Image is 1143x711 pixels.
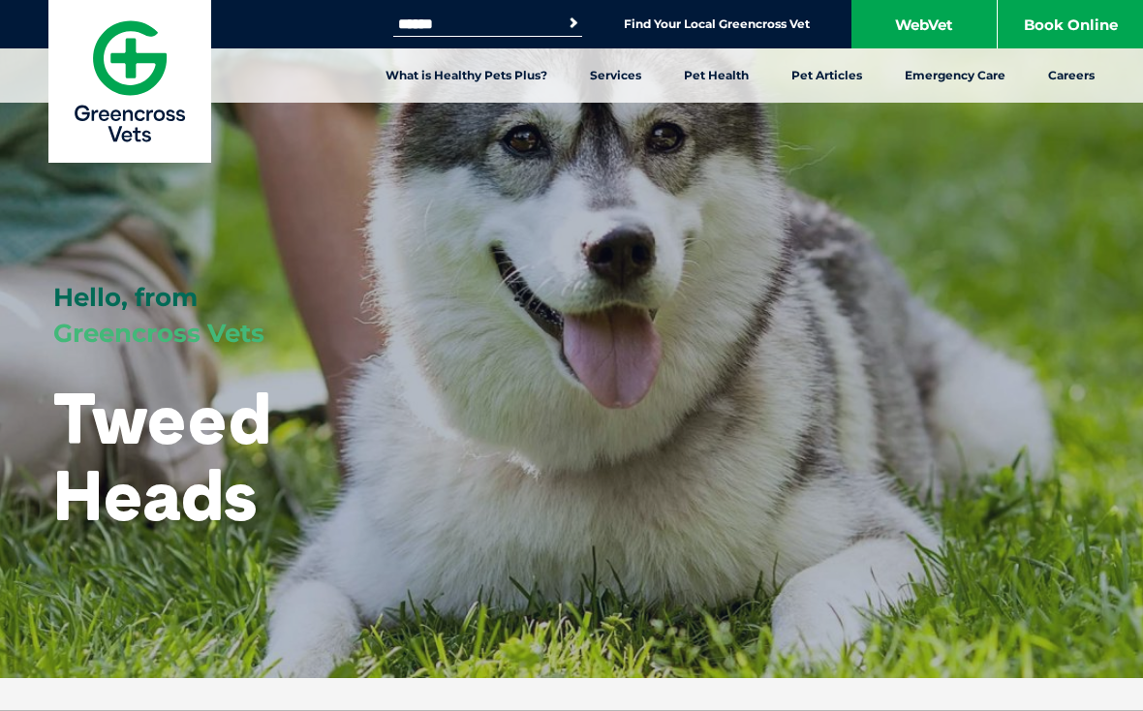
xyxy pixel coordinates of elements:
span: Hello, from [53,282,198,313]
a: Careers [1027,48,1116,103]
button: Search [564,14,583,33]
h1: Tweed Heads [53,380,431,533]
a: Services [569,48,663,103]
a: Emergency Care [883,48,1027,103]
a: Pet Health [663,48,770,103]
a: What is Healthy Pets Plus? [364,48,569,103]
a: Pet Articles [770,48,883,103]
a: Find Your Local Greencross Vet [624,16,810,32]
span: Greencross Vets [53,318,264,349]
